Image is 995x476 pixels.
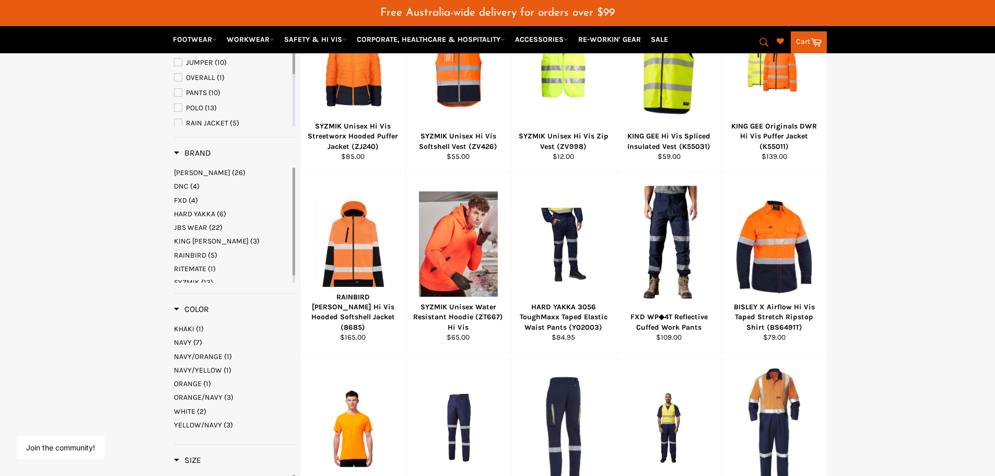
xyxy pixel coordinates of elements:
[616,172,721,353] a: FXD WP◆4T Reflective Cuffed Work PantsFXD WP◆4T Reflective Cuffed Work Pants$109.00
[174,223,290,233] a: JBS WEAR
[300,172,406,353] a: RAINBIRD Matthews Hi Vis Hooded Softshell Jacket (8685)RAINBIRD [PERSON_NAME] Hi Vis Hooded Softs...
[208,264,216,273] span: (1)
[186,119,228,127] span: RAIN JACKET
[174,421,222,429] span: YELLOW/NAVY
[250,237,260,246] span: (3)
[174,223,207,232] span: JBS WEAR
[174,304,209,315] h3: Color
[511,172,616,353] a: HARD YAKKA 3056 ToughMaxx Taped Elastic Waist Pants (Y02003)HARD YAKKA 3056 ToughMaxx Taped Elast...
[574,30,645,49] a: RE-WORKIN' GEAR
[647,30,672,49] a: SALE
[174,251,206,260] span: RAINBIRD
[405,172,511,353] a: SYZMIK Unisex Water Resistant Hoodie (ZT667) Hi VisSYZMIK Unisex Water Resistant Hoodie (ZT667) H...
[174,72,290,84] a: OVERALL
[223,30,278,49] a: WORKWEAR
[174,392,295,402] a: ORANGE/NAVY
[186,58,213,67] span: JUMPER
[174,420,295,430] a: YELLOW/NAVY
[511,30,572,49] a: ACCESSORIES
[174,455,201,466] h3: Size
[174,338,295,347] a: NAVY
[186,103,203,112] span: POLO
[174,379,295,389] a: ORANGE
[174,237,249,246] span: KING [PERSON_NAME]
[174,324,295,334] a: KHAKI
[174,168,290,178] a: BISLEY
[203,379,211,388] span: (1)
[623,312,715,332] div: FXD WP◆4T Reflective Cuffed Work Pants
[26,443,95,452] button: Join the community!
[174,379,202,388] span: ORANGE
[174,57,290,68] a: JUMPER
[196,324,204,333] span: (1)
[208,88,220,97] span: (10)
[197,407,206,416] span: (2)
[224,366,231,375] span: (1)
[174,87,290,99] a: PANTS
[791,31,827,53] a: Cart
[721,172,827,353] a: BISLEY X Airflow Hi Vis Taped Stretch Ripstop Shirt (BS6491T)BISLEY X Airflow Hi Vis Taped Stretc...
[174,366,222,375] span: NAVY/YELLOW
[232,168,245,177] span: (26)
[174,148,211,158] h3: Brand
[174,352,223,361] span: NAVY/ORANGE
[174,118,290,129] a: RAIN JACKET
[174,352,295,362] a: NAVY/ORANGE
[174,407,295,416] a: WHITE
[174,365,295,375] a: NAVY/YELLOW
[380,7,615,18] span: Free Australia-wide delivery for orders over $99
[224,352,232,361] span: (1)
[190,182,200,191] span: (4)
[174,407,195,416] span: WHITE
[217,73,225,82] span: (1)
[518,302,610,332] div: HARD YAKKA 3056 ToughMaxx Taped Elastic Waist Pants (Y02003)
[208,251,217,260] span: (5)
[623,131,715,152] div: KING GEE Hi Vis Spliced Insulated Vest (K55031)
[230,119,239,127] span: (5)
[174,338,192,347] span: NAVY
[174,182,189,191] span: DNC
[280,30,351,49] a: SAFETY & HI VIS
[728,302,820,332] div: BISLEY X Airflow Hi Vis Taped Stretch Ripstop Shirt (BS6491T)
[174,102,290,114] a: POLO
[189,196,198,205] span: (4)
[174,181,290,191] a: DNC
[224,421,233,429] span: (3)
[174,393,223,402] span: ORANGE/NAVY
[186,73,215,82] span: OVERALL
[174,196,187,205] span: FXD
[174,209,290,219] a: HARD YAKKA
[307,121,399,152] div: SYZMIK Unisex Hi Vis Streetworx Hooded Puffer Jacket (ZJ240)
[174,324,194,333] span: KHAKI
[174,250,290,260] a: RAINBIRD
[201,278,213,287] span: (13)
[413,302,505,332] div: SYZMIK Unisex Water Resistant Hoodie (ZT667) Hi Vis
[174,195,290,205] a: FXD
[174,277,290,287] a: SYZMIK
[174,264,290,274] a: RITEMATE
[307,292,399,332] div: RAINBIRD [PERSON_NAME] Hi Vis Hooded Softshell Jacket (8685)
[209,223,223,232] span: (22)
[215,58,227,67] span: (10)
[224,393,233,402] span: (3)
[353,30,509,49] a: CORPORATE, HEALTHCARE & HOSPITALITY
[205,103,217,112] span: (13)
[518,131,610,152] div: SYZMIK Unisex Hi Vis Zip Vest (ZV998)
[174,210,215,218] span: HARD YAKKA
[174,168,230,177] span: [PERSON_NAME]
[169,30,221,49] a: FOOTWEAR
[413,131,505,152] div: SYZMIK Unisex Hi Vis Softshell Vest (ZV426)
[186,88,207,97] span: PANTS
[728,121,820,152] div: KING GEE Originals DWR Hi Vis Puffer Jacket (K55011)
[174,278,200,287] span: SYZMIK
[174,236,290,246] a: KING GEE
[193,338,202,347] span: (7)
[174,264,206,273] span: RITEMATE
[217,210,226,218] span: (6)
